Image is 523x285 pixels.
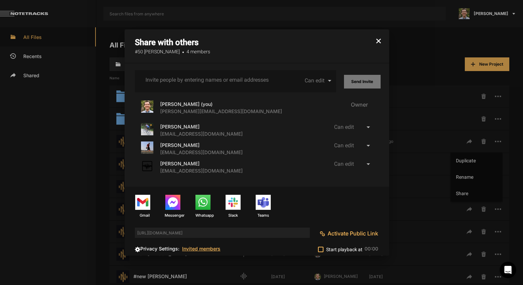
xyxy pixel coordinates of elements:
[334,100,373,115] div: Owner
[326,245,362,254] span: Start playback at
[187,49,210,54] span: 4 members
[160,131,243,137] span: [EMAIL_ADDRESS][DOMAIN_NAME]
[135,49,180,54] span: #50 [PERSON_NAME]
[160,149,243,155] span: [EMAIL_ADDRESS][DOMAIN_NAME]
[305,77,324,84] span: Can edit
[190,195,216,218] a: Whatsapp
[192,210,214,218] span: Whatsapp
[182,246,220,252] span: Invited members
[141,100,153,113] img: 424769395311cb87e8bb3f69157a6d24
[156,100,282,115] span: [PERSON_NAME] (you)
[140,246,179,252] span: Privacy Settings:
[156,160,243,174] span: [PERSON_NAME]
[257,210,269,218] span: Teams
[125,29,389,63] h3: Share with others
[145,77,269,83] input: Invite people by entering names or email addresses
[160,168,243,174] span: [EMAIL_ADDRESS][DOMAIN_NAME]
[500,262,516,278] div: Open Intercom Messenger
[145,76,269,84] mat-chip-list: collaborators emails
[141,123,153,135] img: ACg8ocLxXzHjWyafR7sVkIfmxRufCxqaSAR27SDjuE-ggbMy1qqdgD8=s96-c
[130,195,156,218] a: Gmail
[256,195,271,210] img: Share to Microsoft Teams
[162,210,184,218] span: Messenger
[135,228,310,238] span: [URL][DOMAIN_NAME]
[156,123,243,137] span: [PERSON_NAME]
[228,210,238,218] span: Slack
[334,142,354,149] span: Can edit
[334,124,354,130] span: Can edit
[156,141,243,156] span: [PERSON_NAME]
[325,227,378,240] button: Activate Public Link
[334,161,354,167] span: Can edit
[141,160,153,172] img: ACg8ocKpinyfltYabm-Omuvp9S5XdqoFEJCCAHX1SNS9DboiogGp4uU=s96-c
[344,75,381,89] button: Send Invite
[136,210,150,218] span: Gmail
[141,141,153,154] img: ACg8ocJ5zrP0c3SJl5dKscm-Goe6koz8A9fWD7dpguHuX8DX5VIxymM=s96-c
[365,246,378,252] span: 00:00
[160,108,282,114] span: [PERSON_NAME][EMAIL_ADDRESS][DOMAIN_NAME]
